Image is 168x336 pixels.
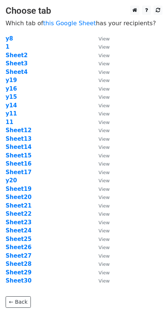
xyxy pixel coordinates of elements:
a: Sheet15 [6,152,32,159]
a: View [91,219,110,226]
small: View [98,53,110,58]
a: View [91,227,110,234]
small: View [98,261,110,267]
a: View [91,152,110,159]
a: Sheet12 [6,127,32,134]
strong: y15 [6,94,17,100]
a: Sheet17 [6,169,32,176]
a: Sheet29 [6,269,32,276]
small: View [98,86,110,92]
small: View [98,270,110,275]
a: View [91,102,110,109]
a: View [91,77,110,84]
a: Sheet28 [6,261,32,267]
a: Sheet16 [6,160,32,167]
a: Sheet26 [6,244,32,251]
a: y16 [6,85,17,92]
small: View [98,211,110,217]
small: View [98,103,110,108]
a: Sheet23 [6,219,32,226]
h3: Choose tab [6,6,162,16]
small: View [98,245,110,250]
a: View [91,277,110,284]
a: View [91,52,110,59]
small: View [98,161,110,167]
a: View [91,211,110,217]
a: View [91,244,110,251]
small: View [98,44,110,50]
a: View [91,127,110,134]
a: View [91,35,110,42]
small: View [98,128,110,133]
a: View [91,136,110,142]
a: View [91,202,110,209]
small: View [98,153,110,159]
a: 11 [6,119,13,125]
a: View [91,269,110,276]
strong: Sheet22 [6,211,32,217]
a: Sheet14 [6,144,32,150]
a: Sheet4 [6,69,28,75]
small: View [98,253,110,259]
small: View [98,78,110,83]
small: View [98,69,110,75]
a: 1 [6,43,9,50]
a: Sheet19 [6,186,32,192]
a: Sheet27 [6,252,32,259]
small: View [98,36,110,42]
a: y11 [6,110,17,117]
a: View [91,60,110,67]
a: View [91,194,110,200]
a: Sheet2 [6,52,28,59]
strong: y8 [6,35,13,42]
small: View [98,228,110,234]
a: View [91,119,110,125]
a: Sheet30 [6,277,32,284]
a: View [91,169,110,176]
small: View [98,195,110,200]
a: Sheet13 [6,136,32,142]
a: View [91,236,110,242]
small: View [98,94,110,100]
strong: Sheet20 [6,194,32,200]
a: View [91,252,110,259]
p: Which tab of has your recipients? [6,19,162,27]
small: View [98,220,110,225]
a: Sheet25 [6,236,32,242]
strong: Sheet3 [6,60,28,67]
a: View [91,144,110,150]
a: View [91,261,110,267]
a: View [91,69,110,75]
a: y14 [6,102,17,109]
a: View [91,43,110,50]
strong: y19 [6,77,17,84]
a: Sheet24 [6,227,32,234]
a: Sheet21 [6,202,32,209]
a: View [91,160,110,167]
small: View [98,178,110,183]
a: this Google Sheet [43,20,96,27]
small: View [98,136,110,142]
a: View [91,85,110,92]
small: View [98,111,110,117]
a: y20 [6,177,17,184]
